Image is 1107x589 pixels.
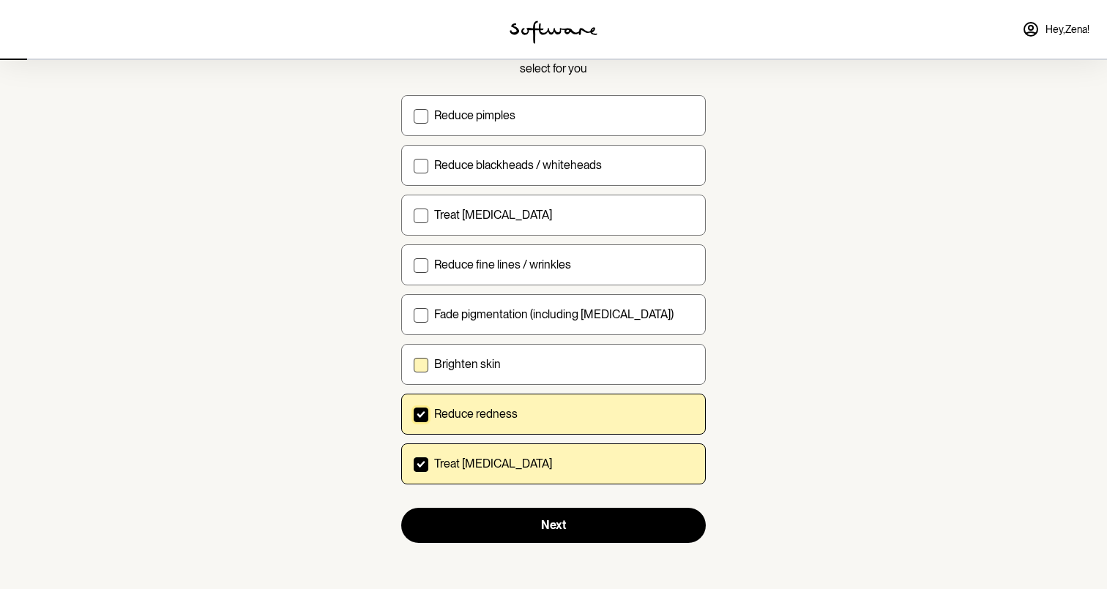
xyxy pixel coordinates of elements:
[1045,23,1089,36] span: Hey, Zena !
[401,508,706,543] button: Next
[434,108,515,122] p: Reduce pimples
[510,20,597,44] img: software logo
[1013,12,1098,47] a: Hey,Zena!
[434,357,501,371] p: Brighten skin
[434,307,674,321] p: Fade pigmentation (including [MEDICAL_DATA])
[434,407,518,421] p: Reduce redness
[434,258,571,271] p: Reduce fine lines / wrinkles
[434,208,552,222] p: Treat [MEDICAL_DATA]
[541,518,566,532] span: Next
[434,158,602,172] p: Reduce blackheads / whiteheads
[434,457,552,470] p: Treat [MEDICAL_DATA]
